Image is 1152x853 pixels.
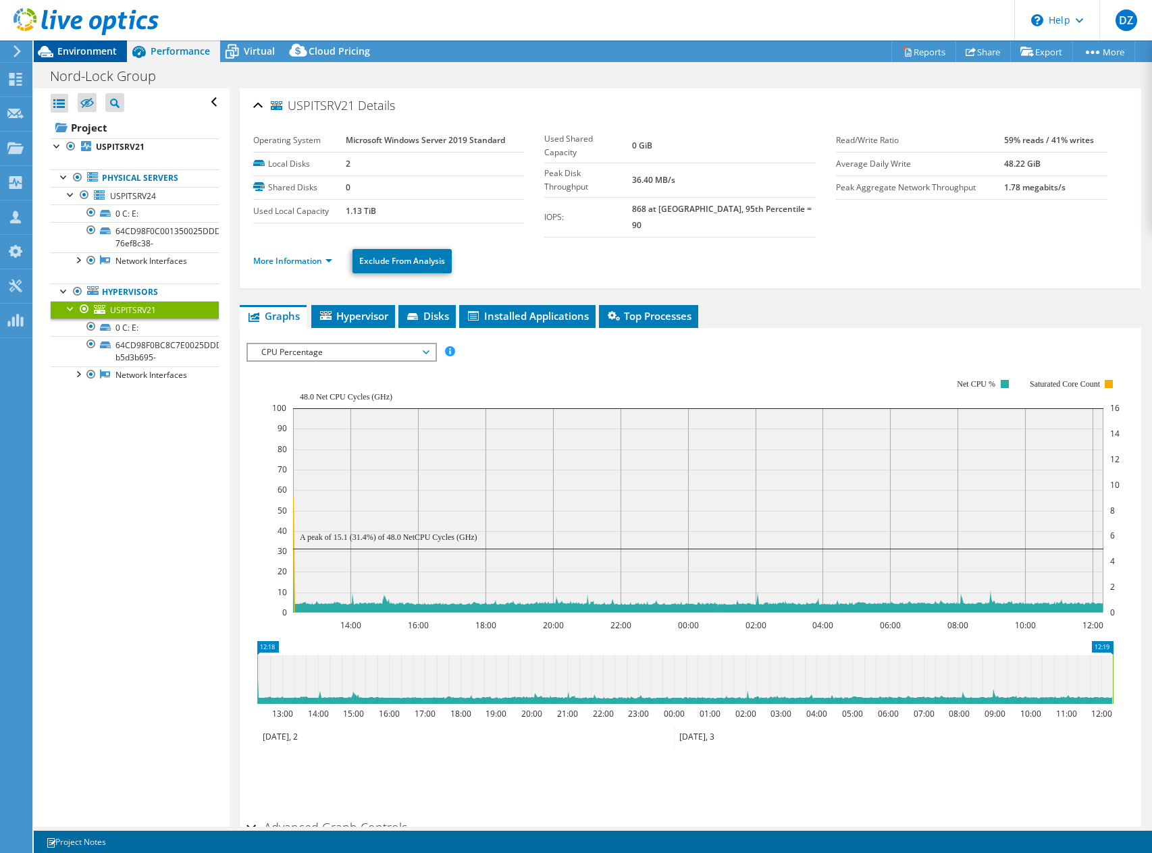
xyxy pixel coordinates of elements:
h1: Nord-Lock Group [44,69,177,84]
text: 30 [278,545,287,557]
label: Local Disks [253,157,346,171]
text: 23:00 [627,708,648,719]
text: 06:00 [879,620,900,631]
text: 10:00 [1020,708,1041,719]
span: USPITSRV21 [271,99,355,113]
h2: Advanced Graph Controls [246,814,407,841]
a: Network Interfaces [51,366,219,384]
text: 02:00 [735,708,756,719]
b: 0 [346,182,350,193]
text: 20 [278,566,287,577]
text: 03:00 [770,708,791,719]
text: 08:00 [948,708,969,719]
text: 15:00 [342,708,363,719]
b: 1.13 TiB [346,205,376,217]
text: 90 [278,422,287,434]
span: Hypervisor [318,309,388,323]
text: 18:00 [475,620,496,631]
b: 36.40 MB/s [632,174,675,186]
b: 2 [346,158,350,169]
text: 10:00 [1014,620,1035,631]
text: 48.0 Net CPU Cycles (GHz) [300,392,392,402]
text: 10 [278,586,287,598]
a: 0 C: E: [51,204,219,222]
a: More Information [253,255,332,267]
span: Installed Applications [466,309,589,323]
text: 18:00 [450,708,471,719]
span: Disks [405,309,449,323]
a: Physical Servers [51,169,219,187]
text: 04:00 [812,620,833,631]
b: USPITSRV21 [96,141,145,153]
text: 08:00 [947,620,968,631]
label: Read/Write Ratio [836,134,1004,147]
text: 12:00 [1082,620,1103,631]
a: Exclude From Analysis [352,249,452,273]
a: 0 C: E: [51,319,219,336]
text: 60 [278,484,287,495]
a: Project [51,117,219,138]
span: Cloud Pricing [309,45,370,57]
label: Average Daily Write [836,157,1004,171]
text: 12:00 [1091,708,1111,719]
text: Net CPU % [957,379,995,389]
text: 0 [1110,607,1115,618]
a: Share [955,41,1011,62]
a: More [1072,41,1135,62]
text: 21:00 [556,708,577,719]
text: 17:00 [414,708,435,719]
text: 14 [1110,428,1120,439]
a: USPITSRV24 [51,187,219,204]
text: 20:00 [542,620,563,631]
label: Operating System [253,134,346,147]
span: USPITSRV24 [110,190,156,202]
svg: \n [1031,14,1043,26]
span: DZ [1116,9,1137,31]
b: 1.78 megabits/s [1004,182,1066,193]
text: 02:00 [745,620,766,631]
text: 22:00 [610,620,631,631]
text: 00:00 [663,708,684,719]
text: 14:00 [340,620,361,631]
text: 16:00 [378,708,399,719]
text: 04:00 [806,708,827,719]
text: 09:00 [984,708,1005,719]
span: Graphs [246,309,300,323]
text: 06:00 [877,708,898,719]
label: Peak Aggregate Network Throughput [836,181,1004,194]
a: Export [1010,41,1073,62]
span: Details [358,97,395,113]
a: Hypervisors [51,283,219,301]
text: 100 [272,402,286,414]
text: Saturated Core Count [1030,379,1101,389]
label: Shared Disks [253,181,346,194]
span: Performance [151,45,210,57]
text: 22:00 [592,708,613,719]
label: IOPS: [544,211,631,224]
text: A peak of 15.1 (31.4%) of 48.0 NetCPU Cycles (GHz) [300,532,477,542]
b: 59% reads / 41% writes [1004,134,1094,146]
text: 20:00 [521,708,542,719]
text: 6 [1110,530,1115,541]
a: 64CD98F0BC8C7E0025DDDCA7B9C71C05-b5d3b695- [51,336,219,366]
text: 40 [278,525,287,536]
a: Reports [891,41,956,62]
text: 07:00 [913,708,934,719]
text: 8 [1110,505,1115,516]
text: 70 [278,464,287,475]
b: 868 at [GEOGRAPHIC_DATA], 95th Percentile = 90 [632,203,812,231]
text: 50 [278,505,287,516]
span: CPU Percentage [255,344,428,360]
text: 2 [1110,581,1115,593]
b: Microsoft Windows Server 2019 Standard [346,134,505,146]
label: Used Local Capacity [253,204,346,218]
a: USPITSRV21 [51,301,219,319]
text: 16 [1110,402,1120,414]
text: 10 [1110,479,1120,491]
a: Project Notes [36,833,115,850]
text: 01:00 [699,708,720,719]
text: 14:00 [307,708,328,719]
text: 4 [1110,555,1115,567]
span: Top Processes [606,309,691,323]
a: USPITSRV21 [51,138,219,156]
